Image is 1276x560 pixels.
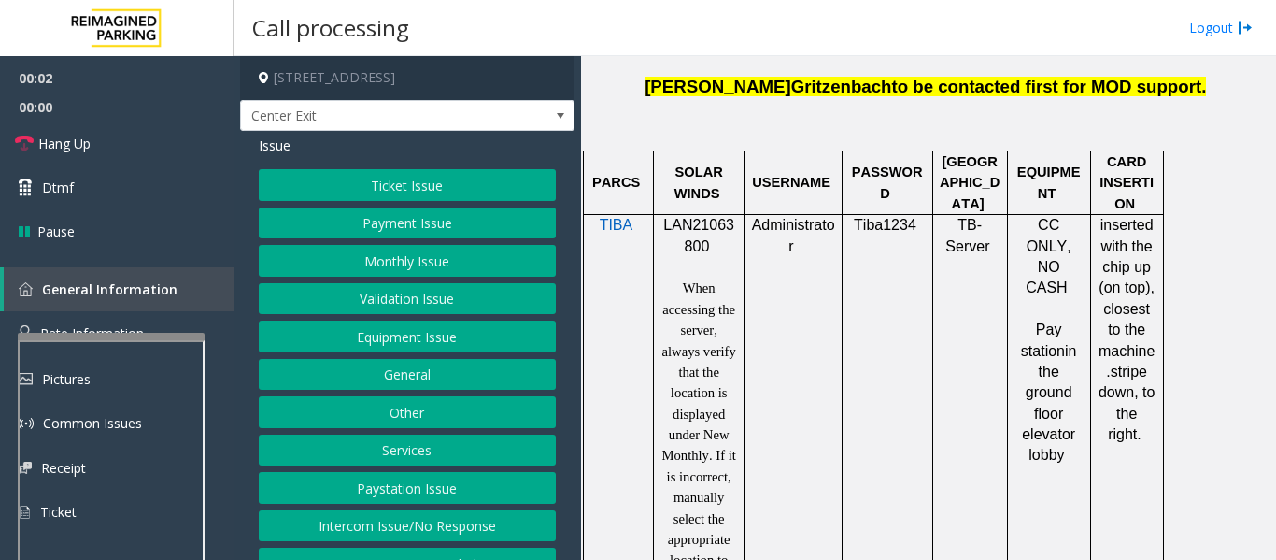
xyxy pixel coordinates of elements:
[645,77,791,96] span: [PERSON_NAME]
[259,435,556,467] button: Services
[663,217,734,253] span: LAN21063800
[259,169,556,201] button: Ticket Issue
[38,134,91,153] span: Hang Up
[852,165,923,200] span: PASSWORD
[592,175,640,190] span: PARCS
[940,154,1000,211] span: [GEOGRAPHIC_DATA]
[674,165,723,200] span: SOLAR WINDS
[42,280,177,298] span: General Information
[19,282,33,296] img: 'icon'
[1099,154,1154,211] span: CARD INSERTION
[752,175,830,190] span: USERNAME
[1021,322,1065,358] span: Pay station
[957,217,976,233] span: TB
[259,321,556,352] button: Equipment Issue
[259,472,556,504] button: Paystation Issue
[1189,18,1253,37] a: Logout
[243,5,418,50] h3: Call processing
[1238,18,1253,37] img: logout
[259,136,291,155] span: Issue
[600,217,633,233] span: TIBA
[37,222,75,241] span: Pause
[600,218,633,233] a: TIBA
[259,208,556,239] button: Payment Issue
[854,217,916,233] span: Tiba1234
[240,56,574,100] h4: [STREET_ADDRESS]
[259,510,556,542] button: Intercom Issue/No Response
[1099,364,1155,442] span: stripe down, to the right.
[19,325,31,342] img: 'icon'
[4,267,234,311] a: General Information
[891,77,1206,96] span: to be contacted first for MOD support.
[259,245,556,277] button: Monthly Issue
[791,77,892,96] span: Gritzenbach
[1017,165,1081,200] span: EQUIPMENT
[40,324,144,342] span: Rate Information
[241,101,507,131] span: Center Exit
[259,359,556,391] button: General
[259,283,556,315] button: Validation Issue
[945,217,989,253] span: -Server
[259,396,556,428] button: Other
[42,178,74,197] span: Dtmf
